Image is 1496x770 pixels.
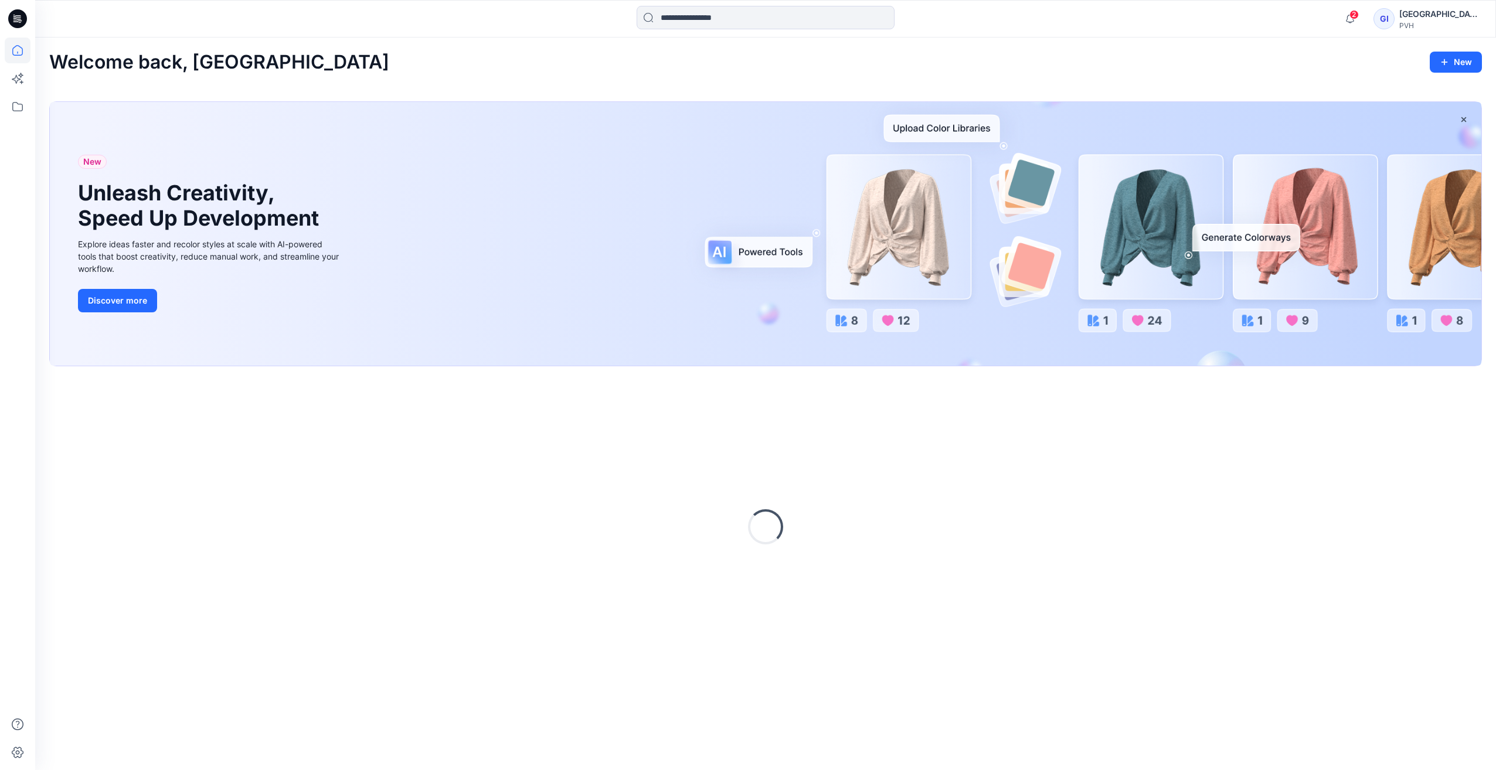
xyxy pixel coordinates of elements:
div: [GEOGRAPHIC_DATA] [GEOGRAPHIC_DATA] [1399,7,1481,21]
button: Discover more [78,289,157,312]
div: PVH [1399,21,1481,30]
h2: Welcome back, [GEOGRAPHIC_DATA] [49,52,389,73]
h1: Unleash Creativity, Speed Up Development [78,180,324,231]
a: Discover more [78,289,342,312]
div: Explore ideas faster and recolor styles at scale with AI-powered tools that boost creativity, red... [78,238,342,275]
button: New [1430,52,1482,73]
span: 2 [1349,10,1359,19]
span: New [83,155,101,169]
div: GI [1373,8,1395,29]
